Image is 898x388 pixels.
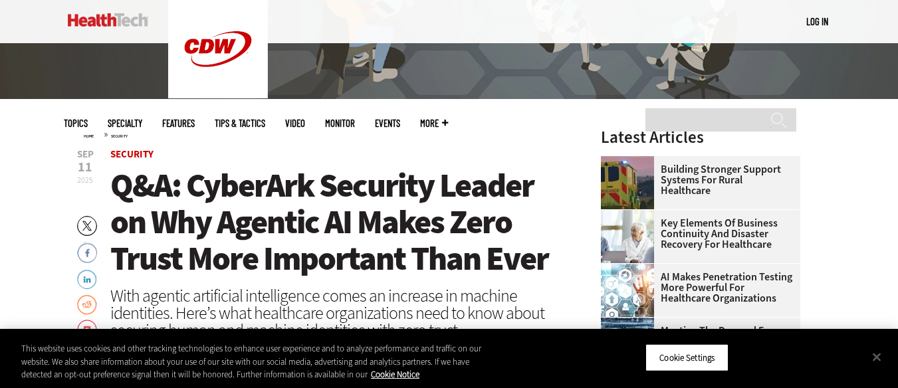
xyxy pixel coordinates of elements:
div: With agentic artificial intelligence comes an increase in machine identities. Here’s what healthc... [110,287,566,339]
a: Security [110,147,154,161]
a: engineer with laptop overlooking data center [601,318,661,328]
span: Specialty [108,118,142,128]
span: 2025 [77,175,93,185]
span: Sep [77,149,94,159]
img: engineer with laptop overlooking data center [601,318,654,371]
span: Q&A: CyberArk Security Leader on Why Agentic AI Makes Zero Trust More Important Than Ever [110,163,548,280]
a: Building Stronger Support Systems for Rural Healthcare [601,164,792,196]
span: Topics [64,118,88,128]
img: Healthcare and hacking concept [601,264,654,317]
a: Features [162,118,195,128]
a: incident response team discusses around a table [601,210,661,221]
a: Meeting the Demand for Modern Data Centers in Healthcare [601,326,792,357]
h3: Latest Articles [601,129,800,145]
img: incident response team discusses around a table [601,210,654,263]
div: User menu [806,15,828,29]
a: Log in [806,15,828,27]
a: MonITor [325,118,355,128]
a: Key Elements of Business Continuity and Disaster Recovery for Healthcare [601,218,792,250]
a: AI Makes Penetration Testing More Powerful for Healthcare Organizations [601,272,792,304]
a: More information about your privacy [371,369,419,380]
a: Events [375,118,400,128]
div: This website uses cookies and other tracking technologies to enhance user experience and to analy... [21,342,494,381]
a: ambulance driving down country road at sunset [601,156,661,167]
a: Video [285,118,305,128]
img: ambulance driving down country road at sunset [601,156,654,209]
span: More [420,118,448,128]
a: CDW [168,88,268,102]
a: Tips & Tactics [215,118,265,128]
button: Close [862,342,891,371]
a: Healthcare and hacking concept [601,264,661,274]
button: Cookie Settings [645,343,729,371]
span: 11 [77,161,94,174]
img: Home [68,13,148,27]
